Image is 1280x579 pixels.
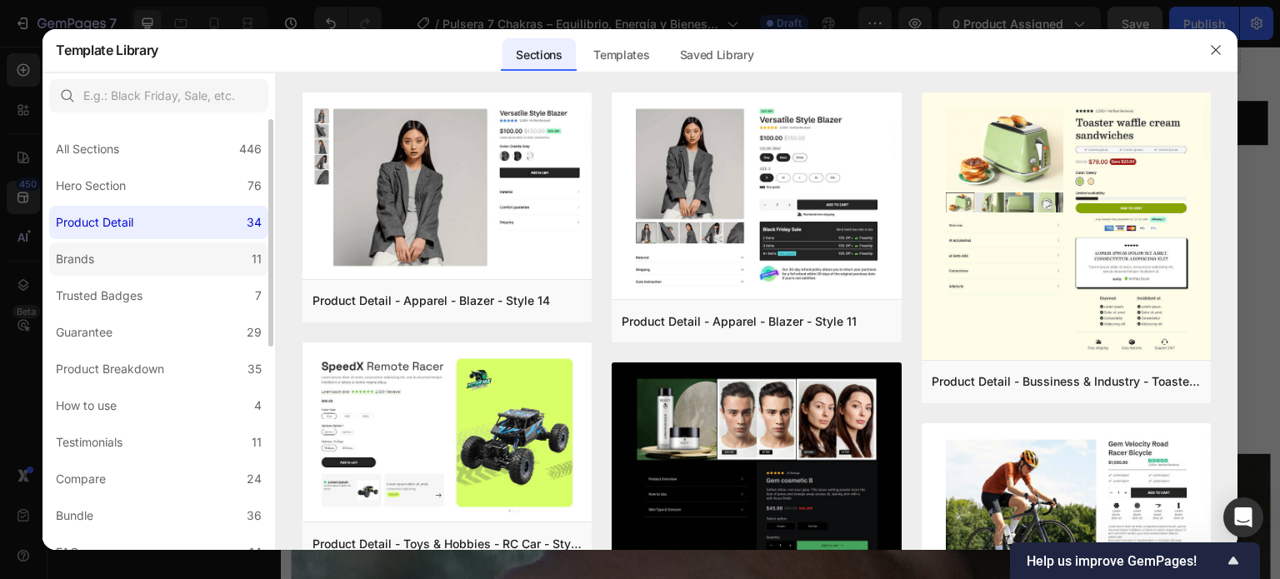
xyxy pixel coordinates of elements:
[49,79,268,112] input: E.g.: Black Friday, Sale, etc.
[1027,553,1223,569] span: Help us improve GemPages!
[56,542,85,562] div: FAQs
[612,92,901,303] img: pd16.png
[247,359,262,379] div: 35
[223,97,232,105] button: Dot
[56,396,117,416] div: How to use
[56,28,158,72] h2: Template Library
[56,249,94,269] div: Brands
[56,139,119,159] div: All Sections
[312,291,550,311] div: Product Detail - Apparel - Blazer - Style 14
[667,38,767,72] div: Saved Library
[302,342,592,526] img: pd30.png
[252,432,262,452] div: 11
[312,534,582,554] div: Product Detail - Toys & Hobbies - RC Car - Style 30
[56,506,93,526] div: Bundle
[23,270,977,393] h2: Los chakras son vistos como centros de energía simbólicos que representan diferentes aspectos del...
[56,469,106,489] div: Compare
[56,432,122,452] div: Testimonials
[56,212,133,232] div: Product Detail
[238,97,247,105] button: Dot
[922,92,1211,363] img: pd33.png
[253,97,262,105] button: Dot
[23,222,977,253] h2: Conéctate con Tus Chakras a Través de Esta Pulsera de Energía
[249,542,262,562] div: 14
[932,372,1201,392] div: Product Detail - Bussiness & Industry - Toaster - Style 33
[254,396,262,416] div: 4
[268,97,277,105] button: Dot
[56,359,164,379] div: Product Breakdown
[247,212,262,232] div: 34
[512,54,987,98] button: Add to cart
[247,506,262,526] div: 36
[622,312,857,332] div: Product Detail - Apparel - Blazer - Style 11
[612,362,901,567] img: pr12.png
[580,38,662,72] div: Templates
[247,322,262,342] div: 29
[727,64,792,88] div: Add to cart
[252,249,262,269] div: 11
[302,92,592,282] img: pd19.png
[1223,497,1263,537] div: Open Intercom Messenger
[247,469,262,489] div: 24
[1027,551,1243,571] button: Show survey - Help us improve GemPages!
[56,176,126,196] div: Hero Section
[56,286,142,306] div: Trusted Badges
[239,139,262,159] div: 446
[255,286,262,306] div: 7
[502,38,575,72] div: Sections
[247,176,262,196] div: 76
[56,322,112,342] div: Guarantee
